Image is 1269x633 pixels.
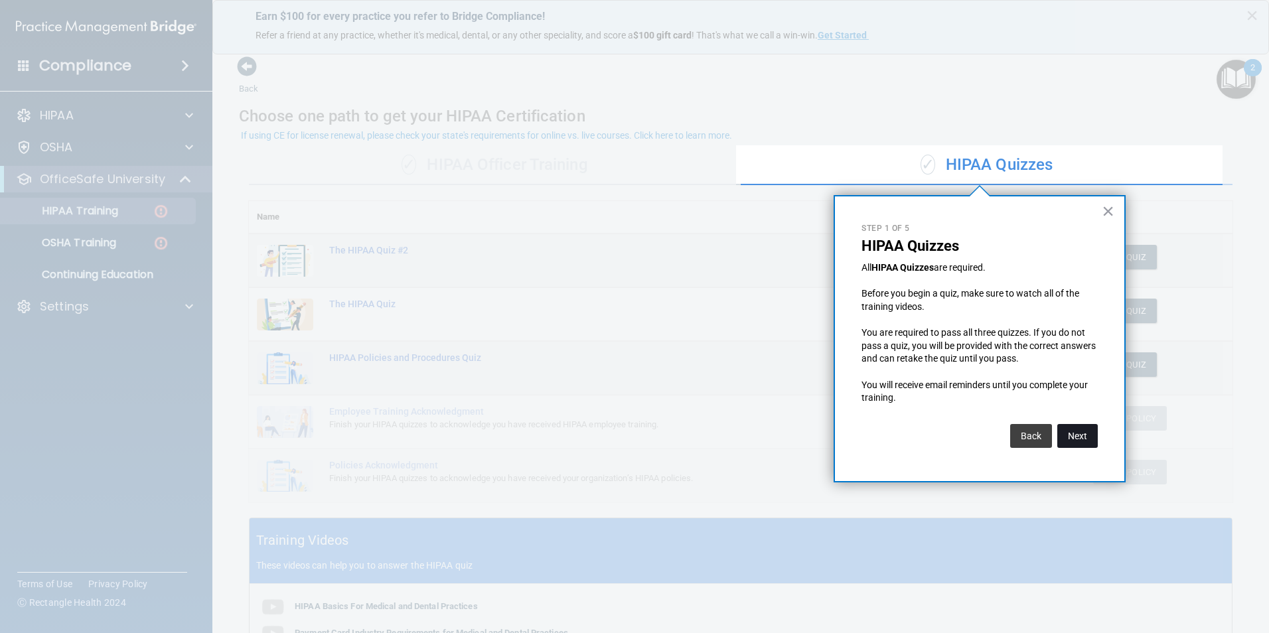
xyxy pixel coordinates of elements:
button: Back [1010,424,1052,448]
span: are required. [934,262,986,273]
button: Close [1102,200,1114,222]
p: You are required to pass all three quizzes. If you do not pass a quiz, you will be provided with ... [861,326,1098,366]
span: All [861,262,871,273]
button: Next [1057,424,1098,448]
p: You will receive email reminders until you complete your training. [861,379,1098,405]
strong: HIPAA Quizzes [871,262,934,273]
div: HIPAA Quizzes [741,145,1232,185]
p: Step 1 of 5 [861,223,1098,234]
p: HIPAA Quizzes [861,238,1098,255]
p: Before you begin a quiz, make sure to watch all of the training videos. [861,287,1098,313]
span: ✓ [921,155,935,175]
